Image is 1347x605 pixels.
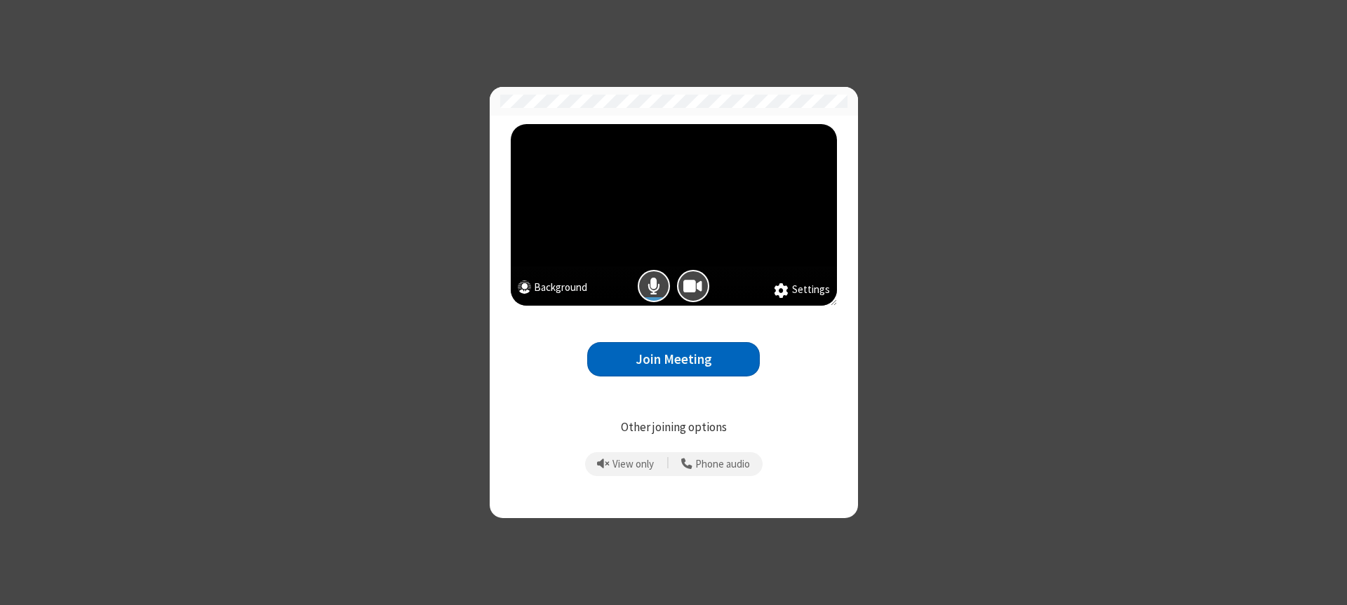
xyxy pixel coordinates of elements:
button: Background [518,280,587,299]
button: Use your phone for mic and speaker while you view the meeting on this device. [676,452,756,476]
p: Other joining options [511,419,837,437]
button: Prevent echo when there is already an active mic and speaker in the room. [592,452,659,476]
button: Join Meeting [587,342,760,376]
span: | [666,454,669,474]
span: Phone audio [695,458,750,470]
button: Mic is on [638,270,670,302]
button: Camera is on [677,270,709,302]
span: View only [612,458,654,470]
button: Settings [774,282,830,299]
